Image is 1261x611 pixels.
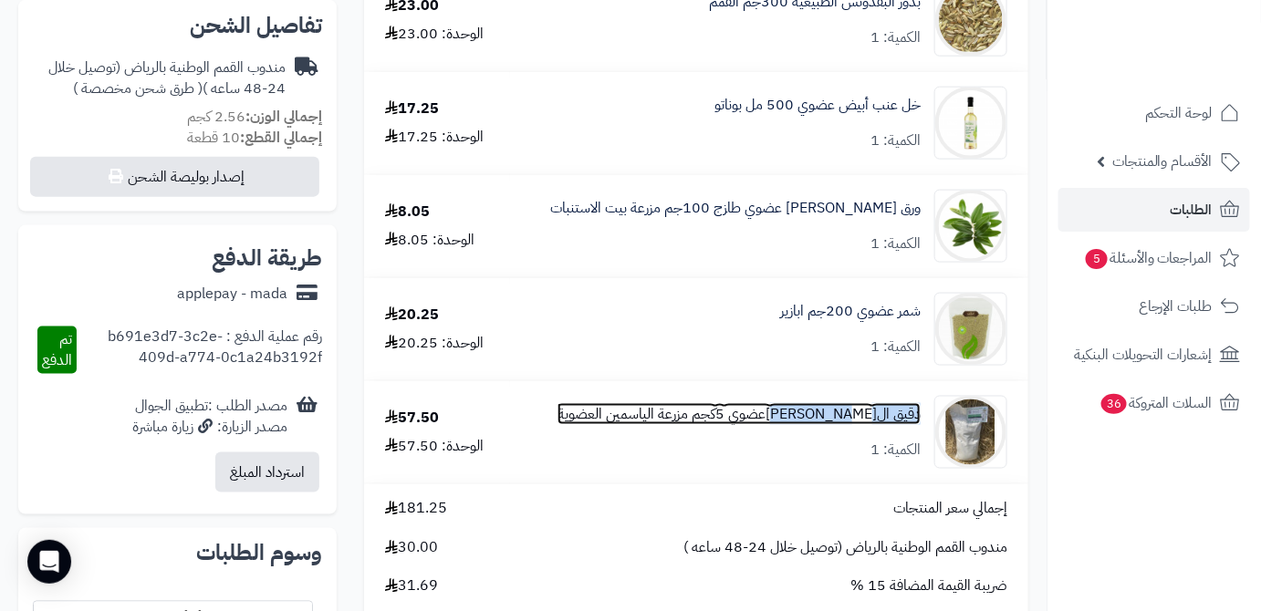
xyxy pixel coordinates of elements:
[385,127,484,148] div: الوحدة: 17.25
[1058,285,1250,328] a: طلبات الإرجاع
[385,98,439,119] div: 17.25
[385,499,447,520] span: 181.25
[385,24,484,45] div: الوحدة: 23.00
[212,247,322,269] h2: طريقة الدفع
[870,337,921,357] div: الكمية: 1
[385,333,484,354] div: الوحدة: 20.25
[558,404,921,425] a: دقيق ال[PERSON_NAME]عضوي 5كجم مزرعة الياسمين العضوية
[935,87,1006,160] img: 1742575064-%D8%AE%D9%84%20%D8%B9%D9%86%D8%A8%20%D8%A7%D8%A8%D9%8A%D8%B6%20%D8%B9%D8%B6%D9%88%D9%8...
[870,233,921,254] div: الكمية: 1
[385,305,439,326] div: 20.25
[683,538,1007,559] span: مندوب القمم الوطنية بالرياض (توصيل خلال 24-48 ساعه )
[27,540,71,584] div: Open Intercom Messenger
[870,27,921,48] div: الكمية: 1
[1086,249,1108,269] span: 5
[385,408,439,429] div: 57.50
[132,396,287,438] div: مصدر الطلب :تطبيق الجوال
[385,538,438,559] span: 30.00
[187,127,322,149] small: 10 قطعة
[187,106,322,128] small: 2.56 كجم
[33,543,322,564] h2: وسوم الطلبات
[385,576,438,597] span: 31.69
[240,127,322,149] strong: إجمالي القطع:
[1171,197,1213,223] span: الطلبات
[385,230,474,251] div: الوحدة: 8.05
[245,106,322,128] strong: إجمالي الوزن:
[1058,333,1250,377] a: إشعارات التحويلات البنكية
[33,15,322,36] h2: تفاصيل الشحن
[1058,188,1250,232] a: الطلبات
[215,452,319,492] button: استرداد المبلغ
[385,436,484,457] div: الوحدة: 57.50
[30,157,319,197] button: إصدار بوليصة الشحن
[1112,149,1213,174] span: الأقسام والمنتجات
[1139,294,1213,319] span: طلبات الإرجاع
[77,326,322,374] div: رقم عملية الدفع : b691e3d7-3c2e-409d-a774-0c1a24b3192f
[1137,48,1244,87] img: logo-2.png
[850,576,1007,597] span: ضريبة القيمة المضافة 15 %
[780,301,921,322] a: شمر عضوي 200جم ابازير
[1145,100,1213,126] span: لوحة التحكم
[550,198,921,219] a: ورق [PERSON_NAME] عضوي طازج 100جم مزرعة بيت الاستنبات
[870,440,921,461] div: الكمية: 1
[935,396,1006,469] img: 1757702105-%D8%AF%D9%82%D9%8A%D9%82%20%D8%A7%D9%84%D8%B4%D8%B9%D9%8A%D8%B1%20%D8%B9%D8%B6%D9%88%D...
[385,202,430,223] div: 8.05
[1058,91,1250,135] a: لوحة التحكم
[1058,381,1250,425] a: السلات المتروكة36
[73,78,203,99] span: ( طرق شحن مخصصة )
[935,190,1006,263] img: 1751925754-1745772192-%D9%88%D8%B1%D9%82%20%D8%B2%D9%8A%D8%AA%D9%88%D9%86%20%D8%B9%D8%B6%D9%88%D9...
[870,130,921,151] div: الكمية: 1
[714,95,921,116] a: خل عنب أبيض عضوي 500 مل بوناتو
[935,293,1006,366] img: 1753789331-%D8%B4%D9%85%D8%B1%20%D8%B9%D8%B6%D9%88%D9%8A%20%D8%A7%D8%A8%D8%A7%D8%B2%D9%8A%D8%B120...
[893,499,1007,520] span: إجمالي سعر المنتجات
[42,328,72,371] span: تم الدفع
[1058,236,1250,280] a: المراجعات والأسئلة5
[33,57,286,99] div: مندوب القمم الوطنية بالرياض (توصيل خلال 24-48 ساعه )
[1074,342,1213,368] span: إشعارات التحويلات البنكية
[1084,245,1213,271] span: المراجعات والأسئلة
[1099,390,1213,416] span: السلات المتروكة
[177,284,287,305] div: applepay - mada
[132,417,287,438] div: مصدر الزيارة: زيارة مباشرة
[1101,394,1127,414] span: 36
